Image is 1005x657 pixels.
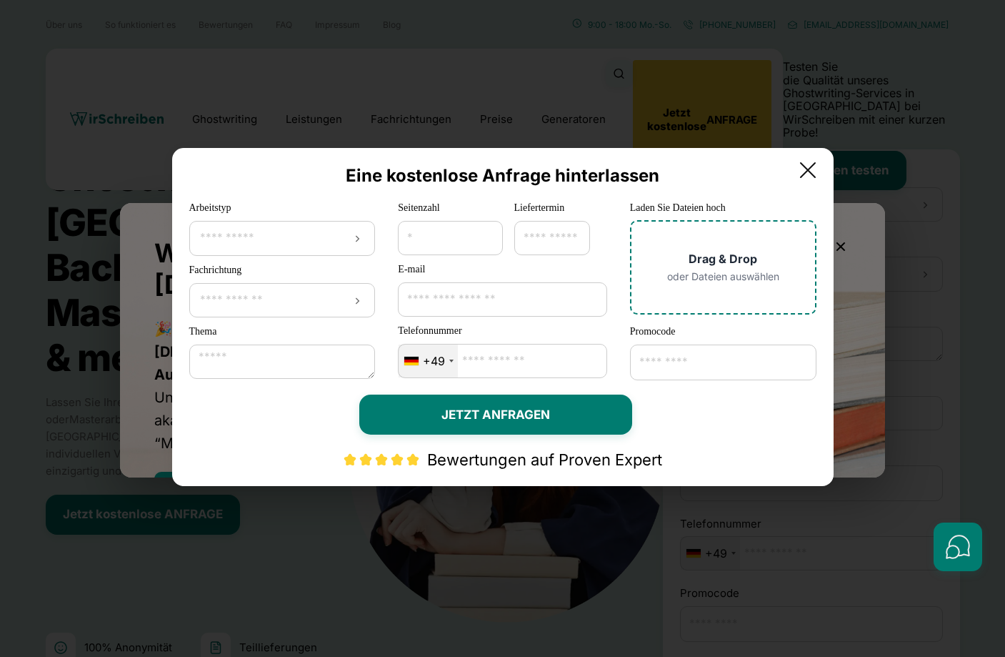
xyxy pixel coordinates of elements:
[189,262,242,279] label: Fachrichtung
[189,165,816,186] h2: Eine kostenlose Anfrage hinterlassen
[514,199,565,217] label: Liefertermin
[398,322,606,340] label: Telefonnummer
[667,271,779,283] span: oder Dateien auswählen
[423,355,445,367] div: +49
[359,395,632,435] button: JETZT ANFRAGEN
[189,323,376,340] label: Thema
[689,252,757,266] span: Drag & Drop
[427,450,662,469] a: Bewertungen auf Proven Expert
[398,199,502,217] label: Seitenzahl
[399,345,458,377] div: Telephone country code
[189,199,231,217] label: Arbeitstyp
[630,199,726,217] label: Laden Sie Dateien hoch
[398,261,606,278] label: E-mail
[343,453,420,467] img: stars
[654,244,792,291] button: Drag & Drop oder Dateien auswählen
[630,323,816,340] label: Promocode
